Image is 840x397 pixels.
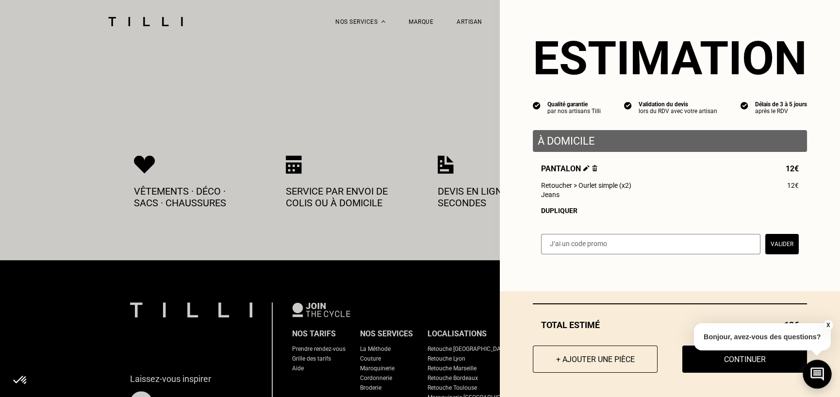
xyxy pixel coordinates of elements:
[823,320,833,331] button: X
[541,207,799,215] div: Dupliquer
[741,101,748,110] img: icon list info
[755,108,807,115] div: après le RDV
[541,182,631,189] span: Retoucher > Ourlet simple (x2)
[538,135,802,147] p: À domicile
[682,346,807,373] button: Continuer
[533,31,807,85] section: Estimation
[547,108,601,115] div: par nos artisans Tilli
[755,101,807,108] div: Délais de 3 à 5 jours
[786,164,799,173] span: 12€
[765,234,799,254] button: Valider
[787,182,799,189] span: 12€
[533,346,658,373] button: + Ajouter une pièce
[533,101,541,110] img: icon list info
[592,165,597,171] img: Supprimer
[547,101,601,108] div: Qualité garantie
[541,164,597,173] span: Pantalon
[541,234,760,254] input: J‘ai un code promo
[694,323,831,350] p: Bonjour, avez-vous des questions?
[624,101,632,110] img: icon list info
[583,165,590,171] img: Éditer
[639,108,717,115] div: lors du RDV avec votre artisan
[541,191,560,198] span: Jeans
[533,320,807,330] div: Total estimé
[639,101,717,108] div: Validation du devis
